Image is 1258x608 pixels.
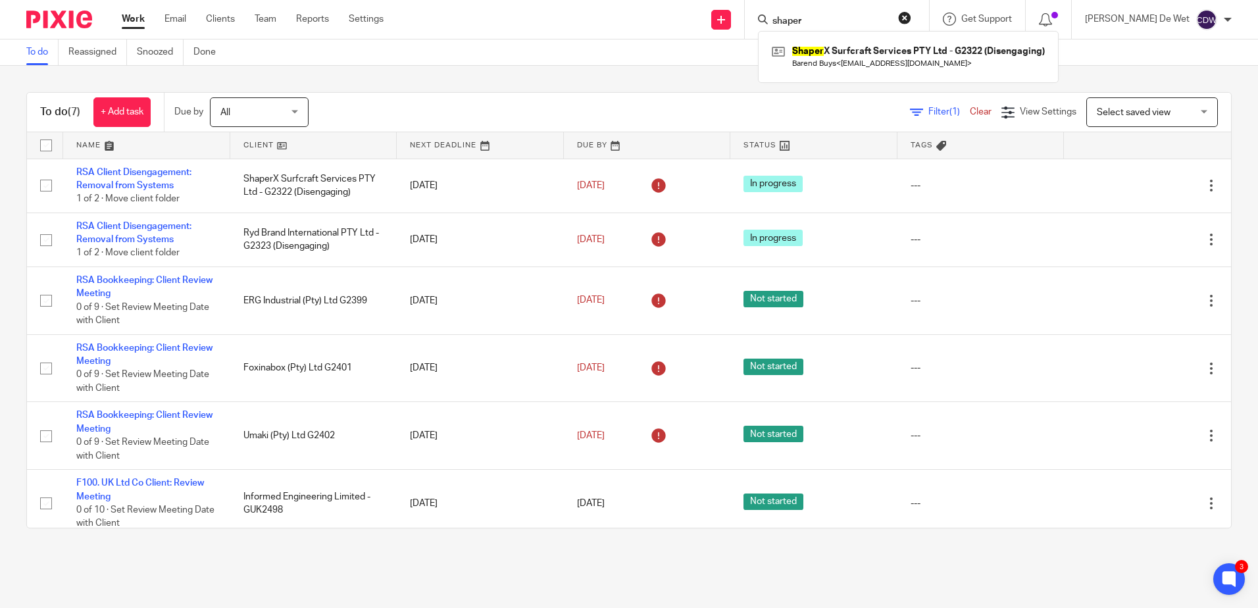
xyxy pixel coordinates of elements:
span: All [220,108,230,117]
a: To do [26,39,59,65]
a: Team [255,13,276,26]
td: Ryd Brand International PTY Ltd - G2323 (Disengaging) [230,213,397,266]
span: Tags [911,141,933,149]
p: Due by [174,105,203,118]
td: [DATE] [397,159,564,213]
span: 0 of 10 · Set Review Meeting Date with Client [76,505,214,528]
input: Search [771,16,890,28]
span: Not started [743,494,803,510]
td: [DATE] [397,266,564,334]
td: [DATE] [397,470,564,538]
span: 1 of 2 · Move client folder [76,249,180,258]
td: Foxinabox (Pty) Ltd G2401 [230,334,397,402]
div: --- [911,294,1051,307]
div: --- [911,429,1051,442]
a: + Add task [93,97,151,127]
span: Not started [743,426,803,442]
td: ERG Industrial (Pty) Ltd G2399 [230,266,397,334]
button: Clear [898,11,911,24]
td: ShaperX Surfcraft Services PTY Ltd - G2322 (Disengaging) [230,159,397,213]
div: --- [911,361,1051,374]
a: F100. UK Ltd Co Client: Review Meeting [76,478,204,501]
div: 3 [1235,560,1248,573]
span: [DATE] [577,499,605,508]
span: Not started [743,291,803,307]
h1: To do [40,105,80,119]
a: Done [193,39,226,65]
a: Reports [296,13,329,26]
span: Not started [743,359,803,375]
a: Snoozed [137,39,184,65]
span: Filter [928,107,970,116]
span: 1 of 2 · Move client folder [76,194,180,203]
span: [DATE] [577,235,605,244]
a: RSA Bookkeeping: Client Review Meeting [76,276,213,298]
span: In progress [743,230,803,246]
td: Informed Engineering Limited - GUK2498 [230,470,397,538]
div: --- [911,233,1051,246]
a: Settings [349,13,384,26]
p: [PERSON_NAME] De Wet [1085,13,1190,26]
a: Email [164,13,186,26]
span: (7) [68,107,80,117]
span: Get Support [961,14,1012,24]
span: [DATE] [577,296,605,305]
td: [DATE] [397,334,564,402]
a: Clients [206,13,235,26]
span: [DATE] [577,181,605,190]
span: In progress [743,176,803,192]
img: svg%3E [1196,9,1217,30]
span: 0 of 9 · Set Review Meeting Date with Client [76,303,209,326]
a: RSA Client Disengagement: Removal from Systems [76,168,191,190]
div: --- [911,497,1051,510]
span: Select saved view [1097,108,1170,117]
a: Work [122,13,145,26]
span: [DATE] [577,431,605,440]
span: 0 of 9 · Set Review Meeting Date with Client [76,438,209,461]
span: View Settings [1020,107,1076,116]
span: [DATE] [577,363,605,372]
img: Pixie [26,11,92,28]
a: RSA Client Disengagement: Removal from Systems [76,222,191,244]
td: Umaki (Pty) Ltd G2402 [230,402,397,470]
a: Reassigned [68,39,127,65]
td: [DATE] [397,213,564,266]
a: RSA Bookkeeping: Client Review Meeting [76,343,213,366]
a: Clear [970,107,992,116]
span: 0 of 9 · Set Review Meeting Date with Client [76,370,209,393]
span: (1) [949,107,960,116]
td: [DATE] [397,402,564,470]
div: --- [911,179,1051,192]
a: RSA Bookkeeping: Client Review Meeting [76,411,213,433]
